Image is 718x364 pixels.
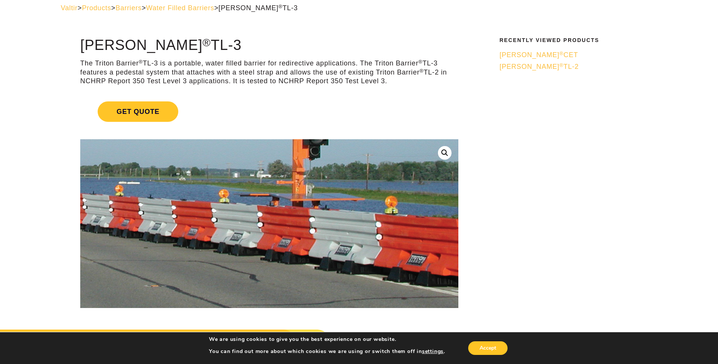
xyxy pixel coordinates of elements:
[202,36,211,48] sup: ®
[218,4,297,12] span: [PERSON_NAME] TL-3
[468,341,508,355] button: Accept
[209,348,445,355] p: You can find out more about which cookies we are using or switch them off in .
[559,62,564,68] sup: ®
[139,59,143,65] sup: ®
[209,336,445,343] p: We are using cookies to give you the best experience on our website.
[98,101,178,122] span: Get Quote
[82,4,111,12] a: Products
[500,37,653,43] h2: Recently Viewed Products
[422,348,444,355] button: settings
[500,62,653,71] a: [PERSON_NAME]®TL-2
[500,63,579,70] span: [PERSON_NAME] TL-2
[61,4,78,12] a: Valtir
[146,4,214,12] a: Water Filled Barriers
[418,59,422,65] sup: ®
[420,68,424,74] sup: ®
[80,37,458,53] h1: [PERSON_NAME] TL-3
[500,51,653,59] a: [PERSON_NAME]®CET
[61,4,657,12] div: > > > >
[80,59,458,86] p: The Triton Barrier TL-3 is a portable, water filled barrier for redirective applications. The Tri...
[559,51,564,56] sup: ®
[115,4,142,12] a: Barriers
[80,92,458,131] a: Get Quote
[500,51,578,59] span: [PERSON_NAME] CET
[279,4,283,9] sup: ®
